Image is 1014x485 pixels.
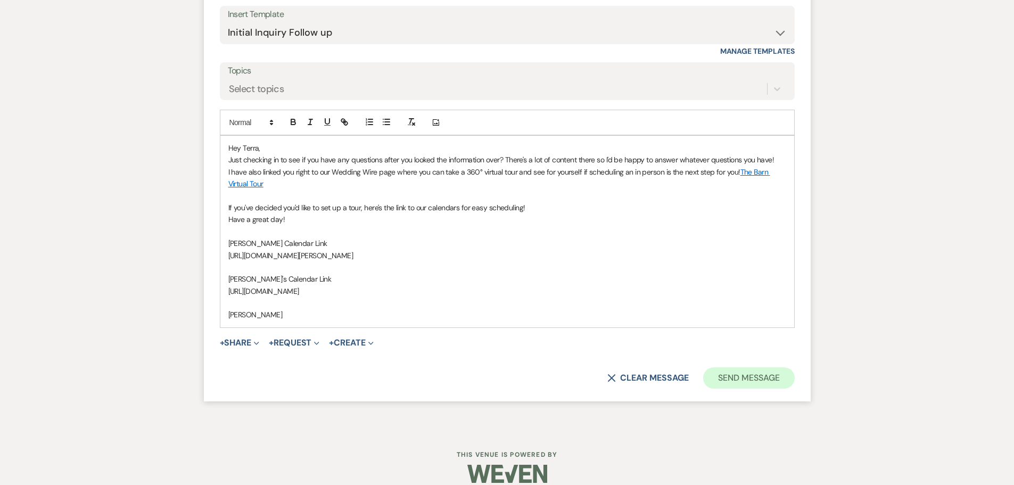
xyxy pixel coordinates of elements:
[220,339,260,347] button: Share
[228,7,787,22] div: Insert Template
[720,46,795,56] a: Manage Templates
[228,166,786,190] p: I have also linked you right to our Wedding Wire page where you can take a 360° virtual tour and ...
[228,202,786,213] p: If you've decided you'd like to set up a tour, here's the link to our calendars for easy scheduling!
[228,310,283,319] span: [PERSON_NAME]
[228,142,786,154] p: Hey Terra,
[269,339,319,347] button: Request
[228,274,332,284] span: [PERSON_NAME]'s Calendar Link
[607,374,688,382] button: Clear message
[228,251,353,260] span: [URL][DOMAIN_NAME][PERSON_NAME]
[329,339,373,347] button: Create
[269,339,274,347] span: +
[229,81,284,96] div: Select topics
[228,239,327,248] span: [PERSON_NAME] Calendar Link
[329,339,334,347] span: +
[228,63,787,79] label: Topics
[703,367,794,389] button: Send Message
[220,339,225,347] span: +
[228,286,299,296] span: [URL][DOMAIN_NAME]
[228,154,786,166] p: Just checking in to see if you have any questions after you looked the information over? There's ...
[228,213,786,225] p: Have a great day!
